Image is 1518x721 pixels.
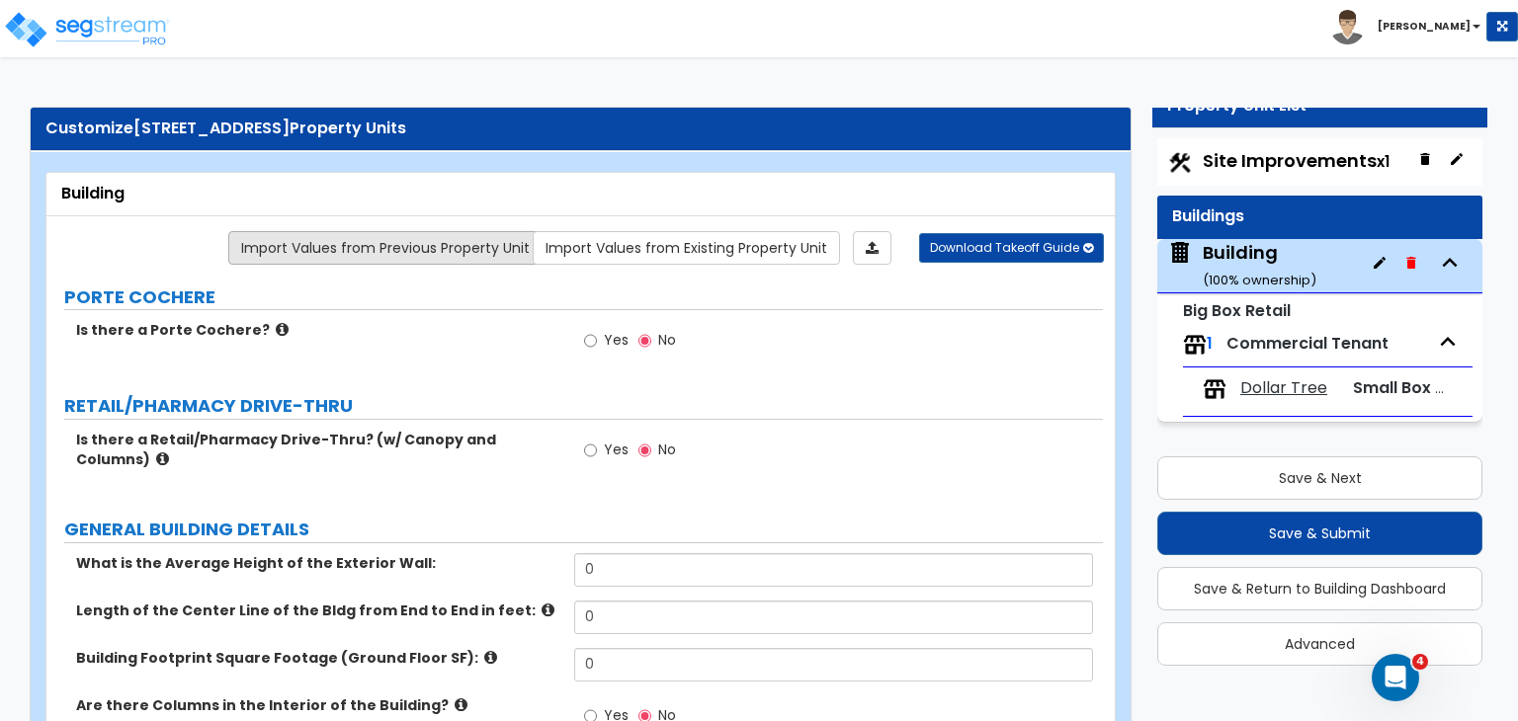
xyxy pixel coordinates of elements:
span: No [658,330,676,350]
label: What is the Average Height of the Exterior Wall: [76,553,559,573]
label: Building Footprint Square Footage (Ground Floor SF): [76,648,559,668]
span: Dollar Tree [1240,377,1327,400]
span: 4 [1412,654,1428,670]
img: Construction.png [1167,150,1193,176]
img: tenants.png [1203,377,1226,401]
img: logo_pro_r.png [3,10,171,49]
small: x1 [1377,151,1390,172]
span: No [658,440,676,459]
span: Site Improvements [1203,148,1390,173]
img: avatar.png [1330,10,1365,44]
label: RETAIL/PHARMACY DRIVE-THRU [64,393,1103,419]
button: Advanced [1157,622,1482,666]
a: Import the dynamic attribute values from existing properties. [533,231,840,265]
label: GENERAL BUILDING DETAILS [64,517,1103,542]
i: click for more info! [542,602,554,617]
div: Building [1203,240,1316,290]
a: Import the dynamic attributes value through Excel sheet [853,231,891,265]
button: Save & Next [1157,456,1482,500]
input: No [638,440,651,461]
input: No [638,330,651,352]
img: building.svg [1167,240,1193,266]
div: Buildings [1172,205,1468,228]
span: 1 [1207,332,1213,355]
a: Import the dynamic attribute values from previous properties. [228,231,543,265]
label: Is there a Porte Cochere? [76,320,559,340]
small: Big Box Retail [1183,299,1291,322]
i: click for more info! [156,451,169,466]
button: Save & Submit [1157,512,1482,555]
label: PORTE COCHERE [64,284,1103,310]
div: Customize Property Units [45,118,1116,140]
button: Save & Return to Building Dashboard [1157,567,1482,610]
i: click for more info! [455,697,467,712]
iframe: Intercom live chat [1372,654,1419,701]
label: Length of the Center Line of the Bldg from End to End in feet: [76,601,559,620]
span: Yes [604,330,629,350]
label: Is there a Retail/Pharmacy Drive-Thru? (w/ Canopy and Columns) [76,430,559,469]
span: Yes [604,440,629,459]
small: ( 100 % ownership) [1203,271,1316,289]
i: click for more info! [276,322,289,337]
input: Yes [584,440,597,461]
input: Yes [584,330,597,352]
div: Building [61,183,1100,205]
span: Download Takeoff Guide [930,239,1079,256]
button: Download Takeoff Guide [919,233,1104,263]
i: click for more info! [484,650,497,665]
span: Building [1167,240,1316,290]
img: tenants.png [1183,333,1207,357]
label: Are there Columns in the Interior of the Building? [76,695,559,715]
b: [PERSON_NAME] [1378,19,1471,34]
span: Commercial Tenant [1226,332,1389,355]
span: [STREET_ADDRESS] [133,117,290,139]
